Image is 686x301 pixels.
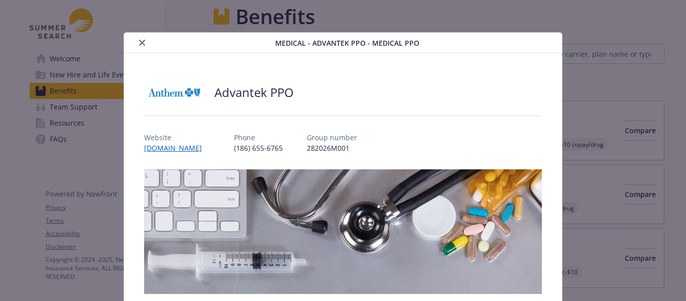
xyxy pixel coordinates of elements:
h2: Advantek PPO [214,84,294,101]
p: Website [144,132,210,143]
p: (186) 655-6765 [234,143,283,153]
p: Group number [307,132,357,143]
img: banner [144,169,542,294]
p: 282026M001 [307,143,357,153]
img: Anthem Blue Cross [144,77,204,108]
p: Phone [234,132,283,143]
span: Medical - Advantek PPO - Medical PPO [275,38,419,48]
a: [DOMAIN_NAME] [144,143,210,153]
button: close [136,37,148,49]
